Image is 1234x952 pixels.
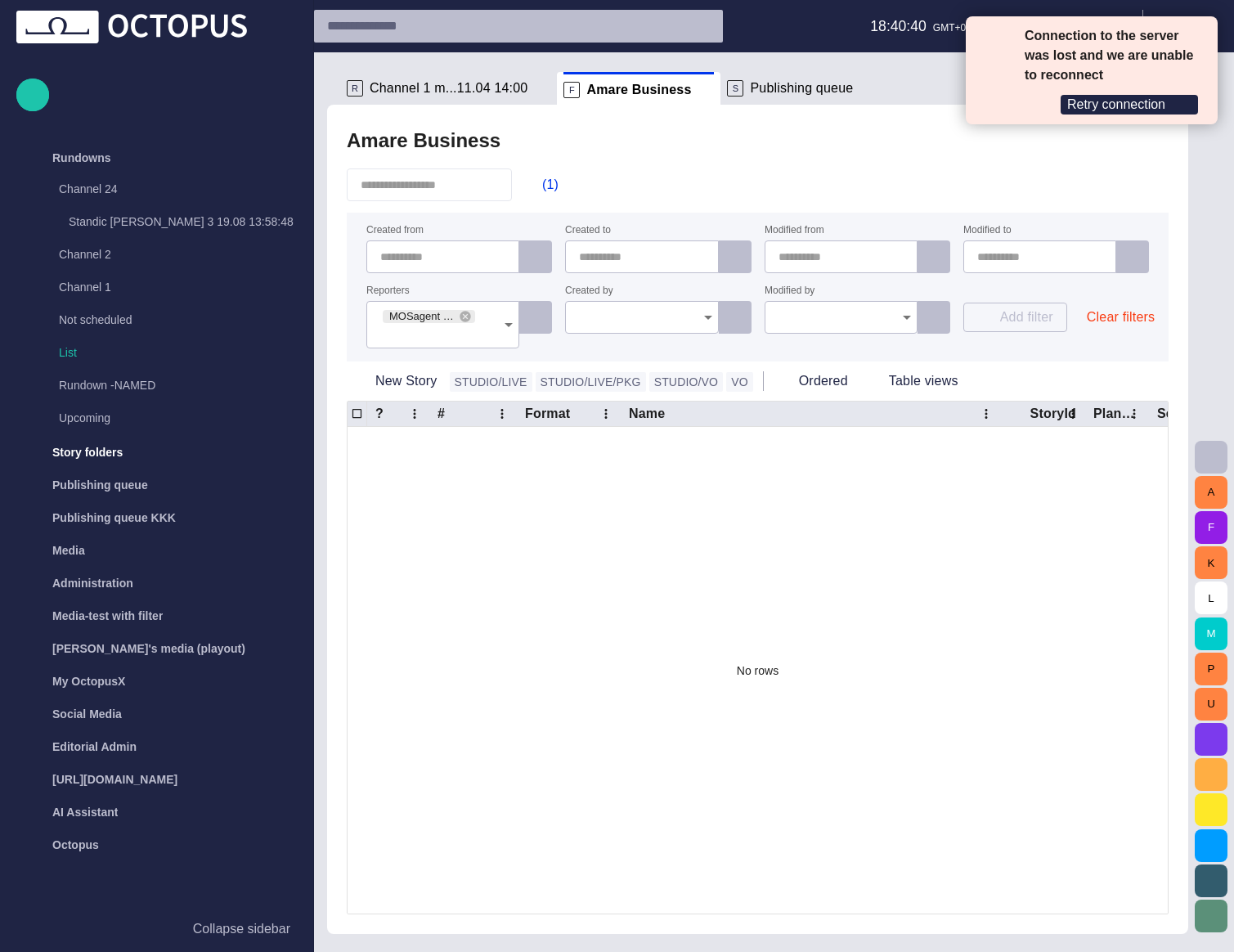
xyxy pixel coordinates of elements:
[450,372,532,392] button: STUDIO/LIVE
[59,312,264,328] p: Not scheduled
[36,207,297,240] div: Standic [PERSON_NAME] 3 19.08 13:58:48
[52,804,118,820] p: AI Assistant
[1153,10,1224,39] button: IV
[52,706,122,722] p: Social Media
[491,402,514,425] button: # column menu
[383,308,462,325] span: MOSagent (mosagent)
[52,150,111,166] p: Rundowns
[586,82,691,98] span: Amare Business
[1195,582,1227,614] button: L
[563,82,580,98] p: F
[370,80,527,97] span: Channel 1 m...11.04 14:00
[348,427,1168,914] div: No rows
[726,372,753,392] button: VO
[870,16,927,37] p: 18:40:40
[52,771,177,788] p: [URL][DOMAIN_NAME]
[525,406,570,422] div: Format
[765,225,824,236] label: Modified from
[727,80,743,97] p: S
[975,402,998,425] button: Name column menu
[375,406,384,422] div: ?
[59,181,264,197] p: Channel 24
[518,170,566,200] button: (1)
[366,285,410,297] label: Reporters
[565,285,613,297] label: Created by
[536,372,646,392] button: STUDIO/LIVE/PKG
[52,673,125,689] p: My OctopusX
[1067,97,1165,113] span: Retry connection
[750,80,853,97] span: Publishing queue
[895,306,918,329] button: Open
[860,366,987,396] button: Table views
[1195,653,1227,685] button: P
[347,366,443,396] button: New Story
[649,372,724,392] button: STUDIO/VO
[52,608,163,624] p: Media-test with filter
[770,366,854,396] button: Ordered
[438,406,445,422] div: #
[16,632,297,665] div: [PERSON_NAME]'s media (playout)
[403,402,426,425] button: ? column menu
[629,406,665,422] div: Name
[1061,95,1198,115] button: Retry connection
[1093,406,1138,422] div: Plan dur
[1195,688,1227,721] button: U
[347,80,363,97] p: R
[1195,617,1227,650] button: M
[366,225,424,236] label: Created from
[16,469,297,501] div: Publishing queue
[1030,406,1076,422] div: StoryId
[1074,303,1168,332] button: Clear filters
[557,72,720,105] div: FAmare Business
[16,599,297,632] div: Media-test with filter
[59,246,264,263] p: Channel 2
[340,72,557,105] div: RChannel 1 m...11.04 14:00
[52,739,137,755] p: Editorial Admin
[1195,476,1227,509] button: A
[347,129,500,152] h2: Amare Business
[1025,26,1205,85] p: Connection to the server was lost and we are unable to reconnect
[52,837,99,853] p: Octopus
[52,444,123,460] p: Story folders
[697,306,720,329] button: Open
[16,141,297,861] ul: main menu
[16,796,297,829] div: AI Assistant
[765,285,814,297] label: Modified by
[933,20,985,35] p: GMT+02:00
[963,225,1012,236] label: Modified to
[26,338,297,370] div: List
[59,377,264,393] p: Rundown -NAMED
[59,410,264,426] p: Upcoming
[565,225,611,236] label: Created to
[16,534,297,567] div: Media
[383,310,475,323] div: MOSagent (mosagent)
[59,344,297,361] p: List
[497,313,520,336] button: Open
[720,72,882,105] div: SPublishing queue
[52,575,133,591] p: Administration
[52,510,176,526] p: Publishing queue KKK
[1195,511,1227,544] button: F
[16,829,297,861] div: Octopus
[1123,402,1146,425] button: Plan dur column menu
[69,213,297,230] p: Standic [PERSON_NAME] 3 19.08 13:58:48
[52,640,245,657] p: [PERSON_NAME]'s media (playout)
[1195,546,1227,579] button: K
[1061,402,1084,425] button: StoryId column menu
[16,913,297,945] button: Collapse sidebar
[595,402,617,425] button: Format column menu
[16,763,297,796] div: [URL][DOMAIN_NAME]
[52,477,148,493] p: Publishing queue
[59,279,264,295] p: Channel 1
[193,919,290,939] p: Collapse sidebar
[52,542,85,559] p: Media
[16,11,247,43] img: Octopus News Room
